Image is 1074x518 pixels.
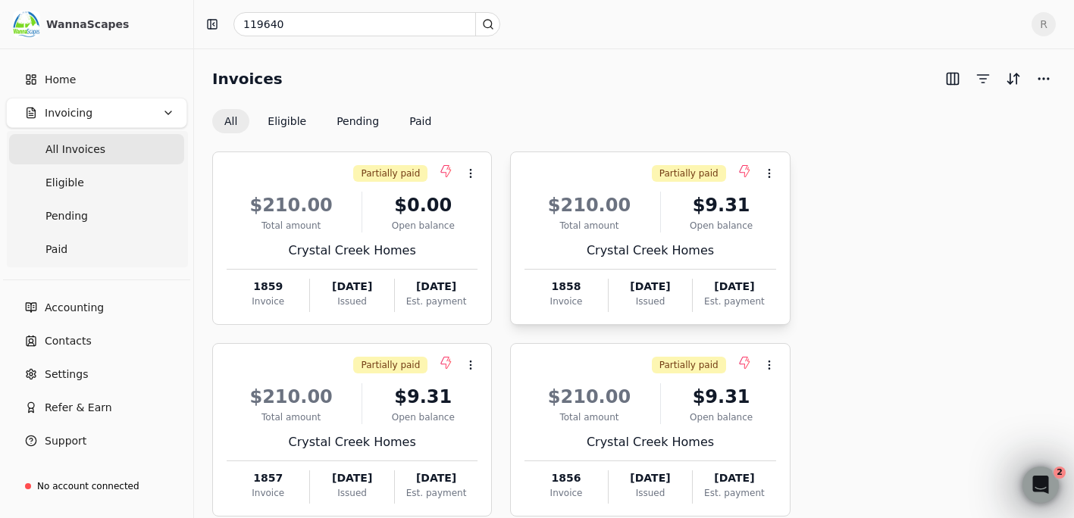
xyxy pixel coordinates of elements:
[9,167,184,198] a: Eligible
[6,392,187,423] button: Refer & Earn
[310,486,393,500] div: Issued
[361,167,420,180] span: Partially paid
[9,134,184,164] a: All Invoices
[13,11,40,38] img: c78f061d-795f-4796-8eaa-878e83f7b9c5.png
[368,410,478,424] div: Open balance
[397,109,443,133] button: Paid
[46,17,180,32] div: WannaScapes
[233,12,500,36] input: Search
[45,367,88,382] span: Settings
[1001,67,1025,91] button: Sort
[227,470,309,486] div: 1857
[609,295,692,308] div: Issued
[45,105,92,121] span: Invoicing
[1054,467,1066,479] span: 2
[524,242,775,260] div: Crystal Creek Homes
[324,109,391,133] button: Pending
[524,295,607,308] div: Invoice
[9,201,184,231] a: Pending
[227,192,355,219] div: $210.00
[310,470,393,486] div: [DATE]
[227,242,478,260] div: Crystal Creek Homes
[45,175,84,191] span: Eligible
[227,433,478,451] div: Crystal Creek Homes
[37,479,139,493] div: No account connected
[6,359,187,389] a: Settings
[45,400,112,416] span: Refer & Earn
[227,295,309,308] div: Invoice
[659,358,719,372] span: Partially paid
[368,192,478,219] div: $0.00
[667,383,776,410] div: $9.31
[6,98,187,128] button: Invoicing
[1022,467,1059,503] iframe: Intercom live chat
[6,326,187,356] a: Contacts
[524,433,775,451] div: Crystal Creek Homes
[45,333,92,349] span: Contacts
[1032,12,1056,36] button: R
[45,208,88,224] span: Pending
[524,279,607,295] div: 1858
[6,64,187,95] a: Home
[524,219,653,232] div: Total amount
[395,279,478,295] div: [DATE]
[212,109,249,133] button: All
[45,242,67,257] span: Paid
[524,470,607,486] div: 1856
[361,358,420,372] span: Partially paid
[227,219,355,232] div: Total amount
[693,295,775,308] div: Est. payment
[45,142,105,158] span: All Invoices
[693,486,775,500] div: Est. payment
[45,72,76,88] span: Home
[524,410,653,424] div: Total amount
[6,292,187,323] a: Accounting
[693,279,775,295] div: [DATE]
[609,470,692,486] div: [DATE]
[227,486,309,500] div: Invoice
[255,109,318,133] button: Eligible
[667,219,776,232] div: Open balance
[368,383,478,410] div: $9.31
[524,192,653,219] div: $210.00
[395,295,478,308] div: Est. payment
[659,167,719,180] span: Partially paid
[212,109,443,133] div: Invoice filter options
[368,219,478,232] div: Open balance
[310,279,393,295] div: [DATE]
[45,300,104,316] span: Accounting
[609,279,692,295] div: [DATE]
[524,383,653,410] div: $210.00
[212,67,283,91] h2: Invoices
[395,470,478,486] div: [DATE]
[693,470,775,486] div: [DATE]
[45,433,86,449] span: Support
[227,279,309,295] div: 1859
[667,192,776,219] div: $9.31
[227,383,355,410] div: $210.00
[667,410,776,424] div: Open balance
[227,410,355,424] div: Total amount
[609,486,692,500] div: Issued
[395,486,478,500] div: Est. payment
[1032,67,1056,91] button: More
[9,234,184,264] a: Paid
[6,426,187,456] button: Support
[310,295,393,308] div: Issued
[524,486,607,500] div: Invoice
[6,473,187,500] a: No account connected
